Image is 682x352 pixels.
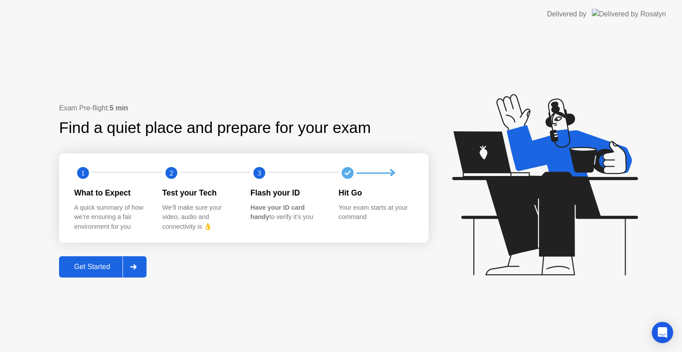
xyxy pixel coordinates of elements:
text: 3 [258,169,261,177]
div: Find a quiet place and prepare for your exam [59,116,372,140]
div: Flash your ID [250,187,325,199]
div: Delivered by [547,9,587,20]
text: 1 [81,169,85,177]
button: Get Started [59,256,147,278]
div: Test your Tech [163,187,237,199]
text: 2 [169,169,173,177]
b: 5 min [110,104,128,112]
div: A quick summary of how we’re ensuring a fair environment for you [74,203,148,232]
img: Delivered by Rosalyn [592,9,666,19]
div: Get Started [62,263,123,271]
div: Hit Go [339,187,413,199]
div: Your exam starts at your command [339,203,413,222]
div: to verify it’s you [250,203,325,222]
div: What to Expect [74,187,148,199]
div: Exam Pre-flight: [59,103,428,113]
div: Open Intercom Messenger [652,322,673,343]
b: Have your ID card handy [250,204,305,221]
div: We’ll make sure your video, audio and connectivity is 👌 [163,203,237,232]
